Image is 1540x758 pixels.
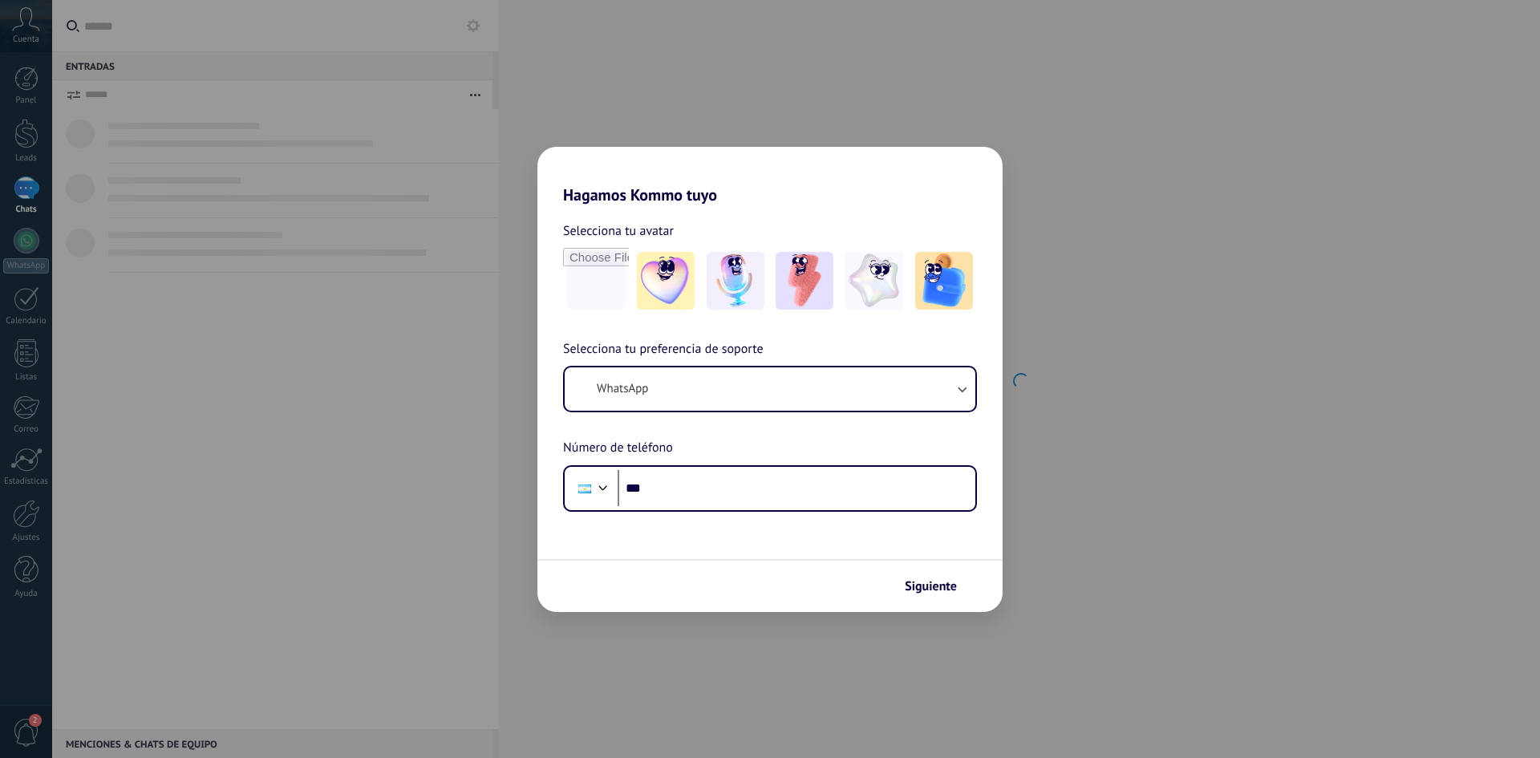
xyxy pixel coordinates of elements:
[563,339,764,360] span: Selecciona tu preferencia de soporte
[845,252,903,310] img: -4.jpeg
[898,573,979,600] button: Siguiente
[563,221,674,241] span: Selecciona tu avatar
[537,147,1003,205] h2: Hagamos Kommo tuyo
[565,367,975,411] button: WhatsApp
[905,581,957,592] span: Siguiente
[776,252,833,310] img: -3.jpeg
[915,252,973,310] img: -5.jpeg
[569,472,600,505] div: Argentina: + 54
[563,438,673,459] span: Número de teléfono
[597,381,648,397] span: WhatsApp
[637,252,695,310] img: -1.jpeg
[707,252,764,310] img: -2.jpeg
